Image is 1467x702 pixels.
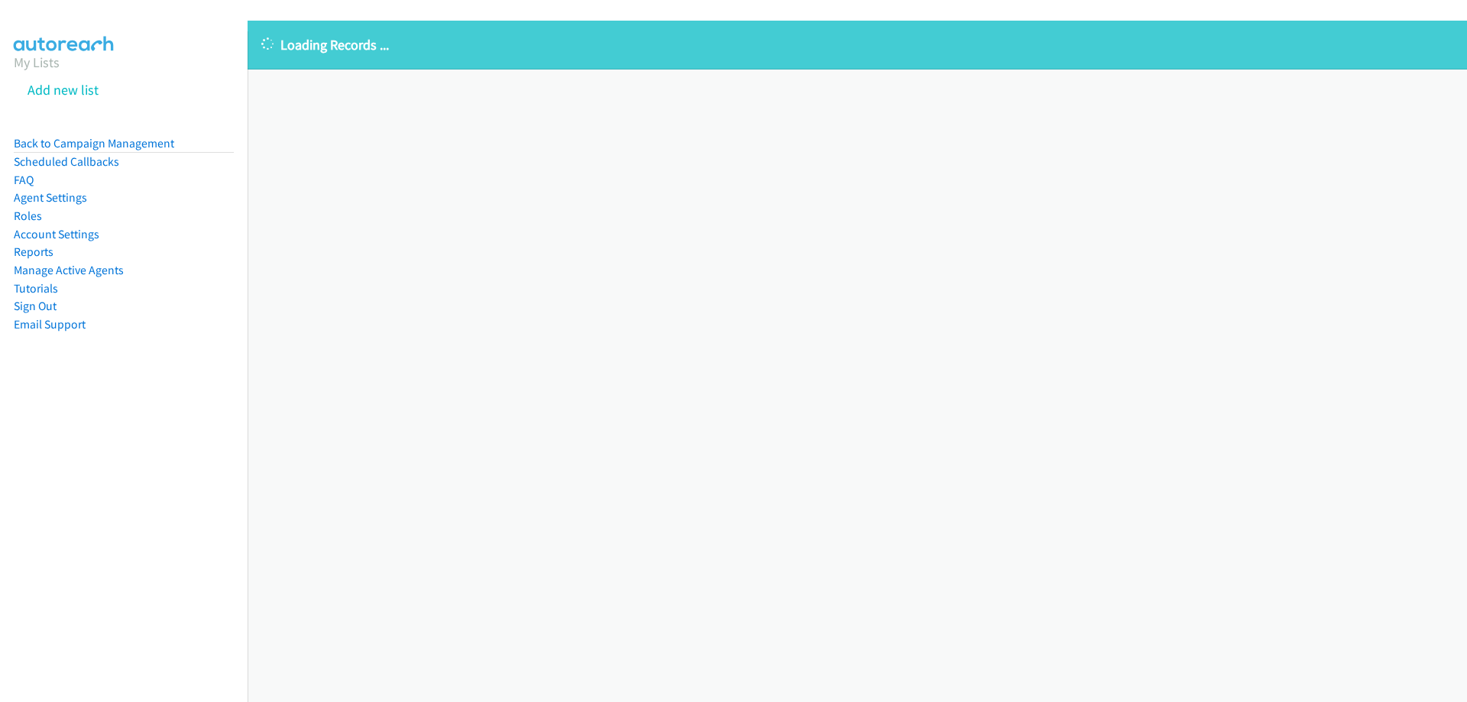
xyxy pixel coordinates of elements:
a: Manage Active Agents [14,263,124,277]
a: Back to Campaign Management [14,136,174,150]
a: My Lists [14,53,60,71]
a: Reports [14,244,53,259]
a: Roles [14,209,42,223]
p: Loading Records ... [261,34,1453,55]
a: Tutorials [14,281,58,296]
a: Account Settings [14,227,99,241]
a: Email Support [14,317,86,332]
a: FAQ [14,173,34,187]
a: Agent Settings [14,190,87,205]
a: Add new list [28,81,99,99]
a: Sign Out [14,299,57,313]
a: Scheduled Callbacks [14,154,119,169]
